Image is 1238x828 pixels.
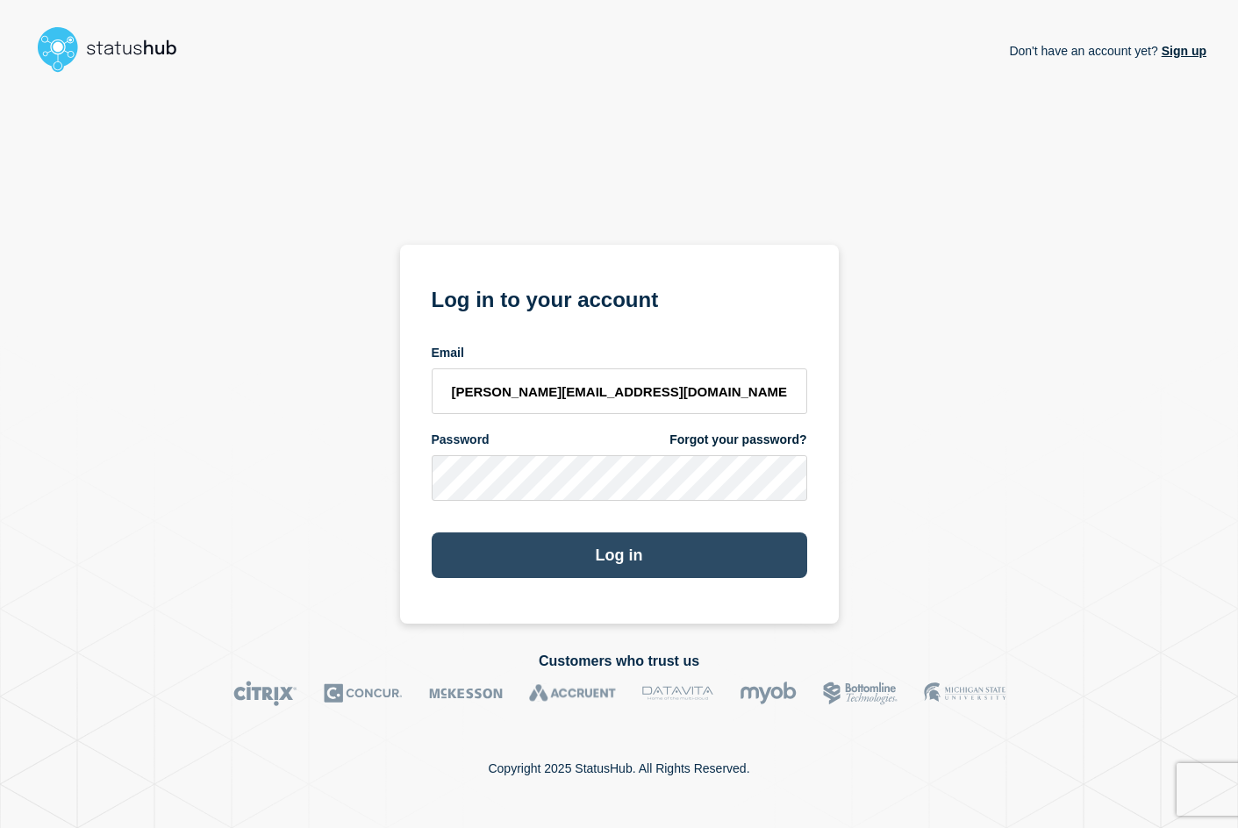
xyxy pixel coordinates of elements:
img: DataVita logo [642,681,713,706]
button: Log in [432,532,807,578]
a: Forgot your password? [669,432,806,448]
h1: Log in to your account [432,282,807,314]
img: Bottomline logo [823,681,898,706]
img: MSU logo [924,681,1005,706]
span: Email [432,345,464,361]
img: Citrix logo [233,681,297,706]
img: StatusHub logo [32,21,198,77]
img: Concur logo [324,681,403,706]
p: Don't have an account yet? [1009,30,1206,72]
input: password input [432,455,807,501]
p: Copyright 2025 StatusHub. All Rights Reserved. [488,761,749,775]
img: Accruent logo [529,681,616,706]
img: McKesson logo [429,681,503,706]
input: email input [432,368,807,414]
h2: Customers who trust us [32,653,1206,669]
span: Password [432,432,490,448]
img: myob logo [740,681,797,706]
a: Sign up [1158,44,1206,58]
